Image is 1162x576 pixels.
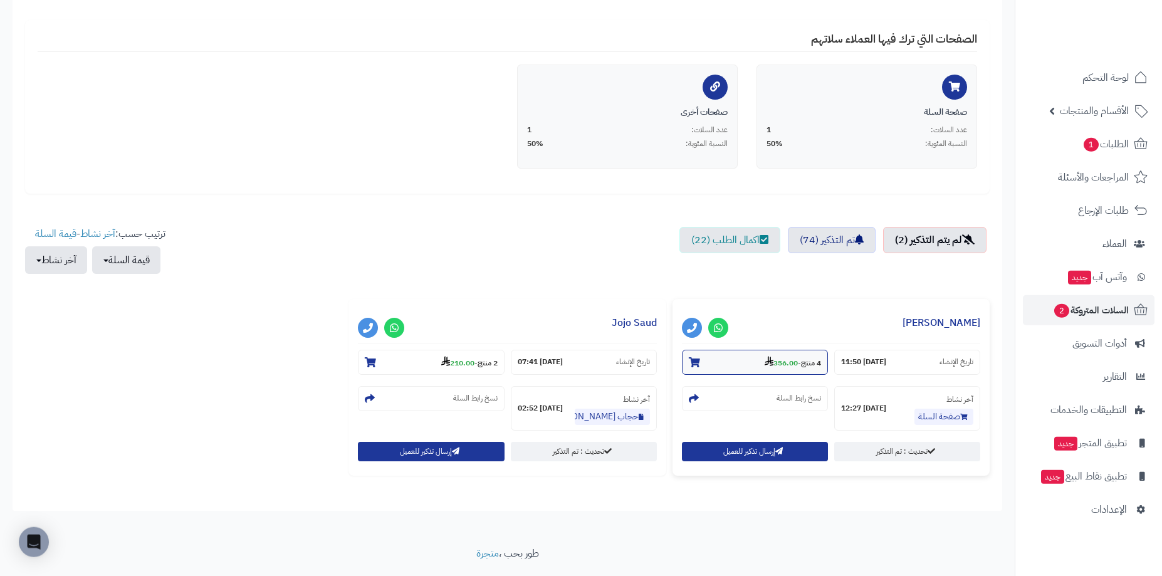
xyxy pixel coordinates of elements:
section: 2 منتج-210.00 [358,350,504,375]
span: وآتس آب [1067,268,1127,286]
strong: 210.00 [441,357,474,369]
div: Open Intercom Messenger [19,527,49,557]
span: 1 [767,125,771,135]
span: النسبة المئوية: [925,139,967,149]
small: نسخ رابط السلة [777,393,821,404]
span: التقارير [1103,368,1127,385]
img: logo-2.png [1077,34,1150,60]
a: تحديث : تم التذكير [511,442,657,461]
a: وآتس آبجديد [1023,262,1154,292]
span: لوحة التحكم [1082,69,1129,86]
span: السلات المتروكة [1053,301,1129,319]
a: الإعدادات [1023,495,1154,525]
span: المراجعات والأسئلة [1058,169,1129,186]
section: 4 منتج-356.00 [682,350,828,375]
a: قيمة السلة [35,226,76,241]
a: Jojo Saud [612,315,657,330]
span: 1 [1084,138,1099,152]
section: نسخ رابط السلة [682,386,828,411]
span: طلبات الإرجاع [1078,202,1129,219]
ul: ترتيب حسب: - [25,227,165,274]
span: جديد [1041,470,1064,484]
h4: الصفحات التي ترك فيها العملاء سلاتهم [38,33,977,52]
span: تطبيق المتجر [1053,434,1127,452]
span: التطبيقات والخدمات [1050,401,1127,419]
button: آخر نشاط [25,246,87,274]
span: جديد [1054,437,1077,451]
button: قيمة السلة [92,246,160,274]
strong: [DATE] 02:52 [518,403,563,414]
span: النسبة المئوية: [686,139,728,149]
a: تحديث : تم التذكير [834,442,980,461]
a: متجرة [476,546,499,561]
span: جديد [1068,271,1091,285]
a: اكمال الطلب (22) [679,227,780,253]
span: عدد السلات: [931,125,967,135]
span: 50% [527,139,543,149]
span: الأقسام والمنتجات [1060,102,1129,120]
a: طلبات الإرجاع [1023,196,1154,226]
a: لوحة التحكم [1023,63,1154,93]
a: الطلبات1 [1023,129,1154,159]
a: تم التذكير (74) [788,227,876,253]
a: لم يتم التذكير (2) [883,227,987,253]
strong: 4 منتج [801,357,821,369]
span: العملاء [1102,235,1127,253]
button: إرسال تذكير للعميل [682,442,828,461]
strong: [DATE] 12:27 [841,403,886,414]
span: 1 [527,125,531,135]
small: تاريخ الإنشاء [940,357,973,367]
small: - [765,356,821,369]
strong: [DATE] 07:41 [518,357,563,367]
a: [PERSON_NAME] [903,315,980,330]
small: - [441,356,498,369]
strong: 356.00 [765,357,798,369]
span: أدوات التسويق [1072,335,1127,352]
a: أدوات التسويق [1023,328,1154,359]
span: تطبيق نقاط البيع [1040,468,1127,485]
section: نسخ رابط السلة [358,386,504,411]
small: تاريخ الإنشاء [616,357,650,367]
a: التطبيقات والخدمات [1023,395,1154,425]
span: 2 [1054,304,1069,318]
a: التقارير [1023,362,1154,392]
a: تطبيق المتجرجديد [1023,428,1154,458]
strong: [DATE] 11:50 [841,357,886,367]
div: صفحات أخرى [527,106,728,118]
small: نسخ رابط السلة [453,393,498,404]
strong: 2 منتج [478,357,498,369]
div: صفحة السلة [767,106,967,118]
button: إرسال تذكير للعميل [358,442,504,461]
a: المراجعات والأسئلة [1023,162,1154,192]
a: حجاب [PERSON_NAME] [575,409,650,425]
span: عدد السلات: [691,125,728,135]
a: صفحة السلة [914,409,973,425]
small: آخر نشاط [623,394,650,405]
small: آخر نشاط [946,394,973,405]
span: 50% [767,139,783,149]
span: الإعدادات [1091,501,1127,518]
span: الطلبات [1082,135,1129,153]
a: آخر نشاط [80,226,115,241]
a: العملاء [1023,229,1154,259]
a: السلات المتروكة2 [1023,295,1154,325]
a: تطبيق نقاط البيعجديد [1023,461,1154,491]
